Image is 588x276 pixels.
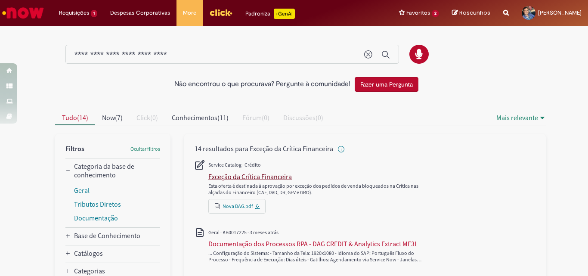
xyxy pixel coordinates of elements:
[452,9,490,17] a: Rascunhos
[183,9,196,17] span: More
[110,9,170,17] span: Despesas Corporativas
[355,77,418,92] button: Fazer uma Pergunta
[459,9,490,17] span: Rascunhos
[245,9,295,19] div: Padroniza
[174,81,350,88] h2: Não encontrou o que procurava? Pergunte à comunidade!
[91,10,97,17] span: 1
[59,9,89,17] span: Requisições
[209,6,232,19] img: click_logo_yellow_360x200.png
[406,9,430,17] span: Favoritos
[1,4,45,22] img: ServiceNow
[432,10,439,17] span: 2
[538,9,582,16] span: [PERSON_NAME]
[274,9,295,19] p: +GenAi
